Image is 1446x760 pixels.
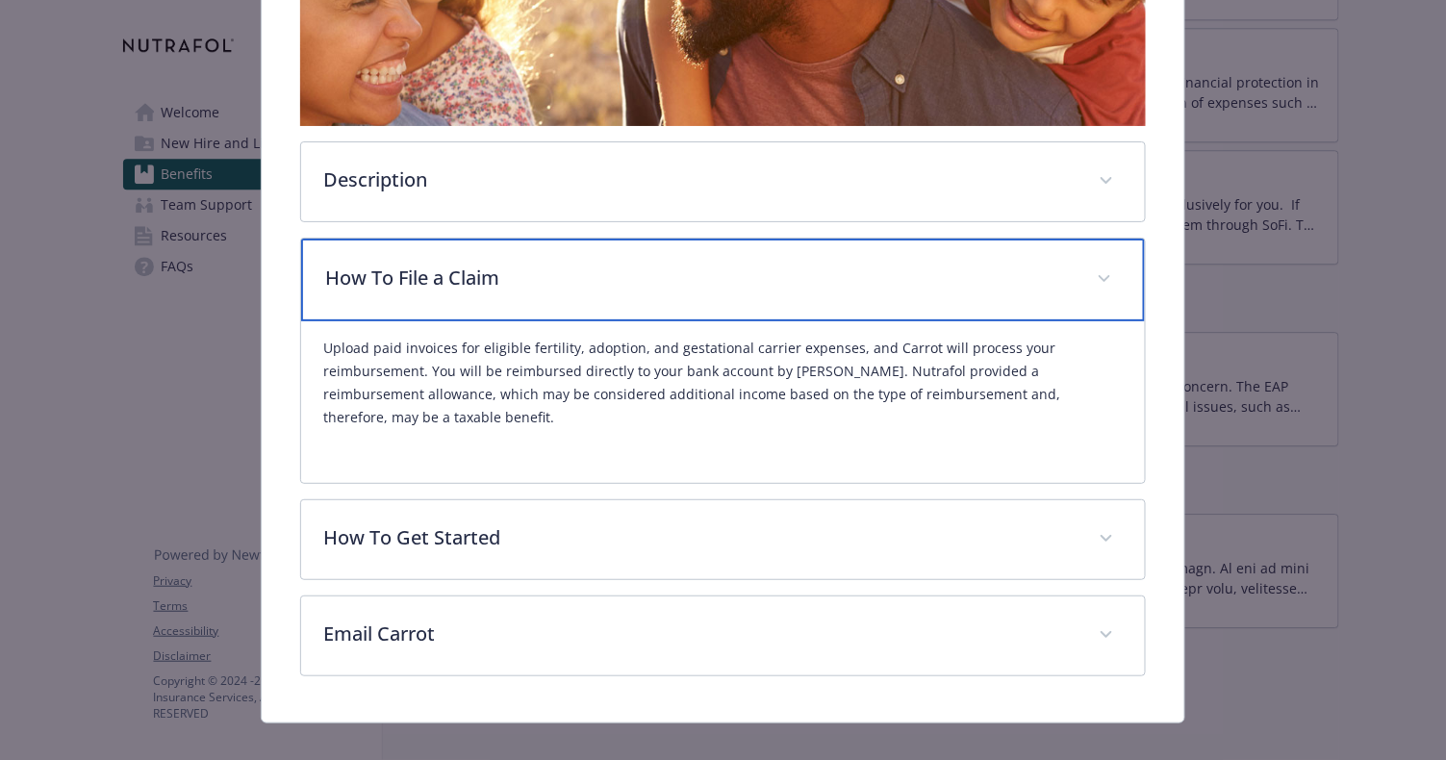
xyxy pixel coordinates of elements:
div: How To File a Claim [301,321,1146,483]
div: Email Carrot [301,596,1146,675]
p: Description [324,165,1077,194]
div: How To Get Started [301,500,1146,579]
p: How To Get Started [324,523,1077,552]
div: Description [301,142,1146,221]
div: How To File a Claim [301,239,1146,321]
p: How To File a Claim [326,264,1075,292]
p: Email Carrot [324,620,1077,648]
p: Upload paid invoices for eligible fertility, adoption, and gestational carrier expenses, and Carr... [324,337,1123,429]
